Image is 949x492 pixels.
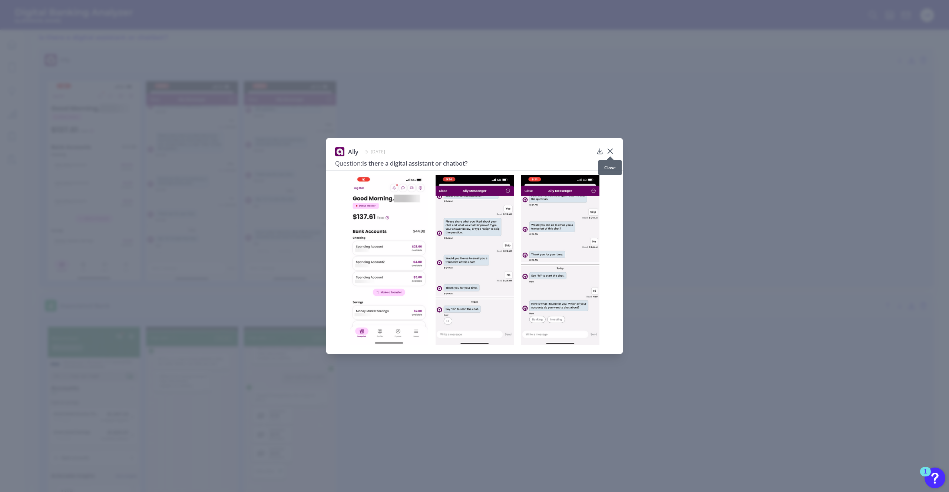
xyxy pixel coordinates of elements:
span: Question: [335,159,362,167]
h3: Is there a digital assistant or chatbot? [335,159,593,167]
span: [DATE] [371,149,385,155]
div: 1 [924,472,927,481]
button: Open Resource Center, 1 new notification [925,468,945,488]
div: Close [598,160,622,175]
span: Ally [348,148,358,156]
